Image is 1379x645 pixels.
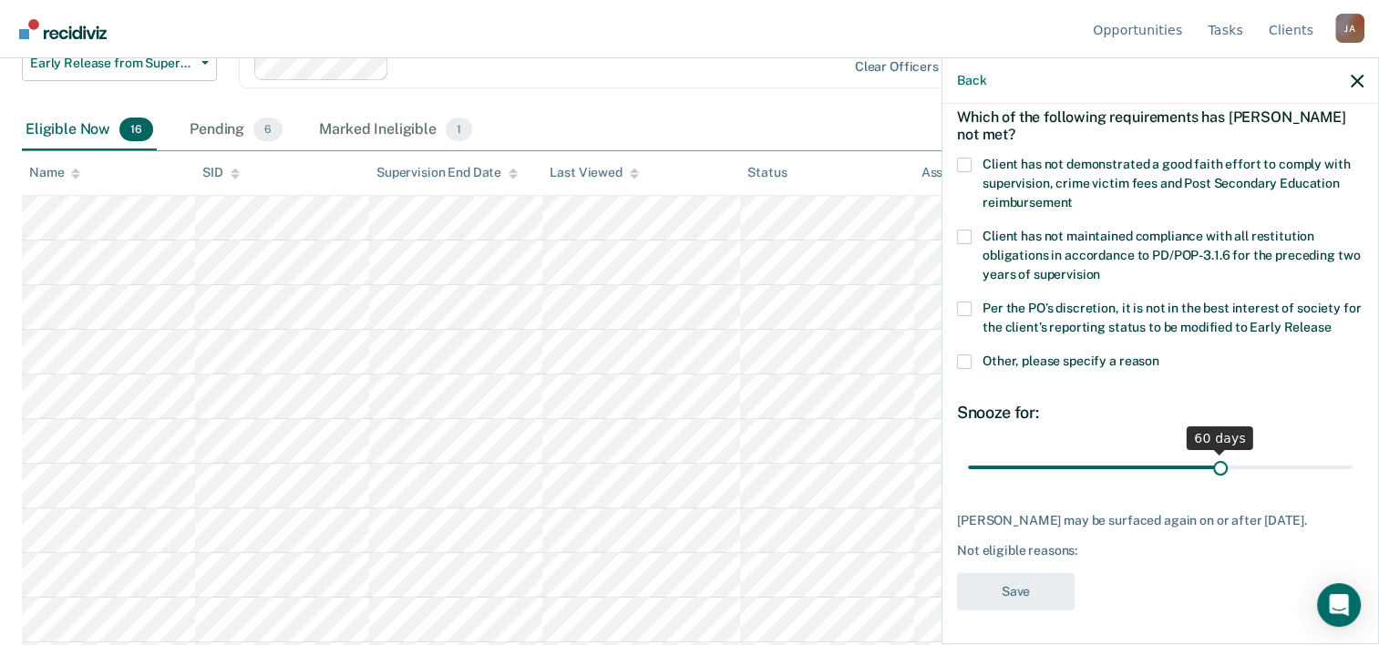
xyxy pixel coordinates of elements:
[855,59,939,75] div: Clear officers
[550,165,638,180] div: Last Viewed
[957,94,1364,158] div: Which of the following requirements has [PERSON_NAME] not met?
[921,165,1007,180] div: Assigned to
[253,118,283,141] span: 6
[957,573,1075,610] button: Save
[315,110,476,150] div: Marked Ineligible
[983,229,1360,282] span: Client has not maintained compliance with all restitution obligations in accordance to PD/POP-3.1...
[1317,583,1361,627] div: Open Intercom Messenger
[1335,14,1364,43] button: Profile dropdown button
[22,110,157,150] div: Eligible Now
[376,165,518,180] div: Supervision End Date
[202,165,240,180] div: SID
[1335,14,1364,43] div: J A
[446,118,472,141] span: 1
[983,353,1159,368] span: Other, please specify a reason
[119,118,153,141] span: 16
[957,543,1364,558] div: Not eligible reasons:
[983,301,1361,334] span: Per the PO’s discretion, it is not in the best interest of society for the client’s reporting sta...
[957,73,986,88] button: Back
[957,513,1364,528] div: [PERSON_NAME] may be surfaced again on or after [DATE].
[30,56,194,71] span: Early Release from Supervision
[1187,426,1253,450] div: 60 days
[747,165,787,180] div: Status
[957,403,1364,423] div: Snooze for:
[186,110,286,150] div: Pending
[983,157,1350,210] span: Client has not demonstrated a good faith effort to comply with supervision, crime victim fees and...
[19,19,107,39] img: Recidiviz
[29,165,80,180] div: Name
